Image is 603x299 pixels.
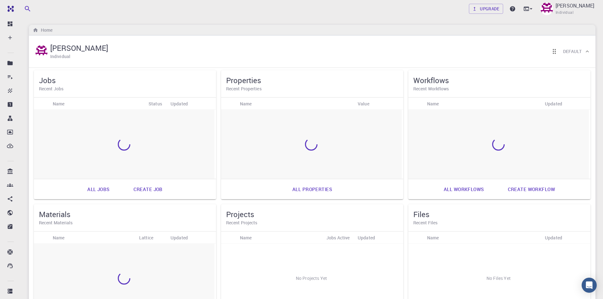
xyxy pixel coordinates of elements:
[358,98,369,110] div: Value
[127,182,170,197] a: Create job
[80,182,116,197] a: All jobs
[18,59,19,67] p: Projects
[548,45,561,58] button: Reorder cards
[541,3,553,15] img: Taha Yusuf Kebapcı
[237,232,323,244] div: Name
[53,98,65,110] div: Name
[18,262,19,270] p: Contact Support
[501,182,562,197] a: Create workflow
[39,85,211,92] h6: Recent Jobs
[34,232,50,244] div: Icon
[542,232,589,244] div: Updated
[326,232,350,244] div: Jobs Active
[31,27,54,34] nav: breadcrumb
[427,232,439,244] div: Name
[226,219,398,226] h6: Recent Projects
[18,248,19,256] p: Documentation
[413,219,585,226] h6: Recent Files
[39,75,211,85] h5: Jobs
[18,181,19,189] p: Accounts
[18,287,19,295] p: Compute load: Low
[50,98,145,110] div: Name
[408,232,424,244] div: Icon
[545,232,562,244] div: Updated
[469,4,503,14] a: Upgrade
[18,209,19,216] p: Shared publicly
[171,98,188,110] div: Updated
[545,98,562,110] div: Updated
[413,75,585,85] h5: Workflows
[34,98,50,110] div: Icon
[323,232,355,244] div: Jobs Active
[542,98,589,110] div: Updated
[38,27,52,34] h6: Home
[221,232,237,244] div: Icon
[437,182,491,197] a: All workflows
[149,98,162,110] div: Status
[582,278,597,293] div: Open Intercom Messenger
[285,182,339,197] a: All properties
[171,232,188,244] div: Updated
[226,85,398,92] h6: Recent Properties
[18,195,19,203] p: Shared with me
[53,232,65,244] div: Name
[355,232,402,244] div: Updated
[413,209,585,219] h5: Files
[18,223,19,230] p: Shared externally
[221,98,237,110] div: Icon
[413,85,585,92] h6: Recent Workflows
[5,6,14,12] img: logo
[18,87,19,94] p: Materials
[35,45,48,58] img: Taha Yusuf Kebapcı
[424,98,542,110] div: Name
[424,232,542,244] div: Name
[240,232,252,244] div: Name
[226,209,398,219] h5: Projects
[556,9,573,16] span: Individual
[50,232,136,244] div: Name
[18,101,19,108] p: Properties
[39,209,211,219] h5: Materials
[139,232,153,244] div: Lattice
[50,43,108,53] h5: [PERSON_NAME]
[226,75,398,85] h5: Properties
[18,142,19,150] p: External Uploads
[240,98,252,110] div: Name
[145,98,167,110] div: Status
[18,20,19,28] p: Dashboard
[29,35,595,68] div: Taha Yusuf Kebapcı[PERSON_NAME]IndividualReorder cardsDefault
[18,128,19,136] p: Dropbox
[563,48,582,55] h6: Default
[50,53,70,60] h6: Individual
[167,232,215,244] div: Updated
[358,232,375,244] div: Updated
[355,98,402,110] div: Value
[39,219,211,226] h6: Recent Materials
[167,98,215,110] div: Updated
[136,232,167,244] div: Lattice
[18,73,19,81] p: Jobs
[408,98,424,110] div: Icon
[556,2,594,9] p: [PERSON_NAME]
[237,98,355,110] div: Name
[427,98,439,110] div: Name
[18,115,19,122] p: Workflows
